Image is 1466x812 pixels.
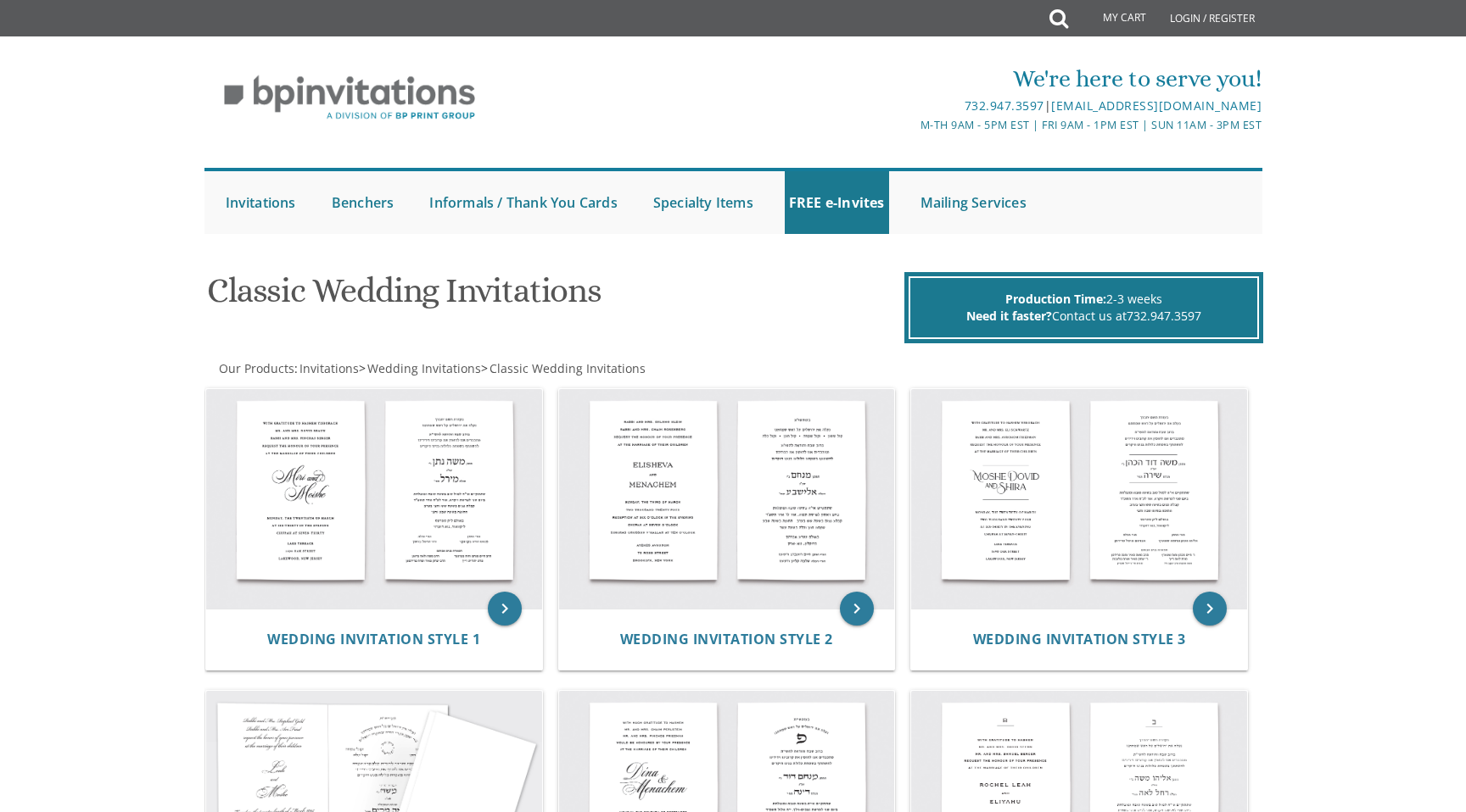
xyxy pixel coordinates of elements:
a: FREE e-Invites [785,171,889,234]
iframe: chat widget [1361,706,1466,787]
a: 732.947.3597 [965,97,1044,114]
div: M-Th 9am - 5pm EST | Fri 9am - 1pm EST | Sun 11am - 3pm EST [557,116,1262,134]
img: Wedding Invitation Style 3 [911,389,1247,609]
a: Benchers [327,171,399,234]
a: Wedding Invitations [366,360,481,376]
a: Invitations [298,360,359,376]
span: Wedding Invitation Style 1 [267,630,480,648]
span: Wedding Invitations [367,360,481,376]
a: keyboard_arrow_right [488,592,522,626]
a: Informals / Thank You Cards [425,171,621,234]
a: Wedding Invitation Style 1 [267,631,480,648]
a: Wedding Invitation Style 2 [620,631,833,648]
a: Classic Wedding Invitations [488,360,646,376]
span: Classic Wedding Invitations [490,360,646,376]
a: keyboard_arrow_right [840,592,874,626]
div: | [557,96,1262,116]
a: Invitations [221,171,300,234]
img: Wedding Invitation Style 1 [206,389,542,609]
a: Mailing Services [916,171,1031,234]
span: Wedding Invitation Style 2 [620,630,833,648]
h1: Classic Wedding Invitations [207,272,899,322]
a: My Cart [1066,2,1158,36]
span: Wedding Invitation Style 3 [973,630,1186,648]
span: Need it faster? [966,308,1052,324]
a: Wedding Invitation Style 3 [973,631,1186,648]
img: BP Invitation Loft [204,63,495,133]
img: Wedding Invitation Style 2 [559,389,895,609]
a: [EMAIL_ADDRESS][DOMAIN_NAME] [1051,97,1262,114]
div: : [204,360,734,377]
a: 732.947.3597 [1127,308,1201,324]
div: We're here to serve you! [557,62,1262,96]
span: > [359,360,481,376]
a: Specialty Items [649,171,758,234]
span: > [481,360,646,376]
a: Our Products [217,360,294,376]
a: keyboard_arrow_right [1193,592,1227,626]
div: 2-3 weeks Contact us at [909,276,1259,339]
span: Invitations [299,360,359,376]
span: Production Time: [1005,291,1106,307]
